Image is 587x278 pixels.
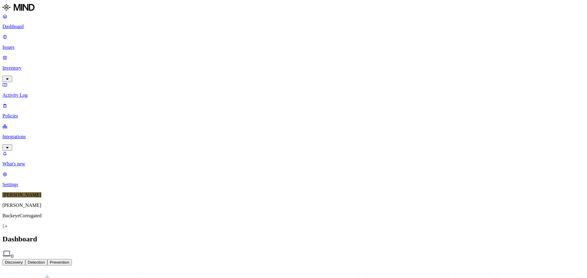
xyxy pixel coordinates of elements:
[2,151,585,167] a: What's new
[11,254,13,259] span: 0
[2,192,41,197] span: [PERSON_NAME]
[2,13,585,29] a: Dashboard
[2,249,11,258] img: endpoint.svg
[2,113,585,119] p: Policies
[2,235,585,243] h2: Dashboard
[2,134,585,139] p: Integrations
[2,55,585,81] a: Inventory
[2,182,585,187] p: Settings
[2,34,585,50] a: Issues
[2,259,25,265] button: Discovery
[25,259,47,265] button: Detection
[2,124,585,150] a: Integrations
[2,2,585,13] a: MIND
[2,45,585,50] p: Issues
[2,161,585,167] p: What's new
[2,65,585,71] p: Inventory
[2,82,585,98] a: Activity Log
[2,24,585,29] p: Dashboard
[2,92,585,98] p: Activity Log
[47,259,72,265] button: Prevention
[2,171,585,187] a: Settings
[2,2,35,12] img: MIND
[2,103,585,119] a: Policies
[2,213,585,218] p: BuckeyeCorrugated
